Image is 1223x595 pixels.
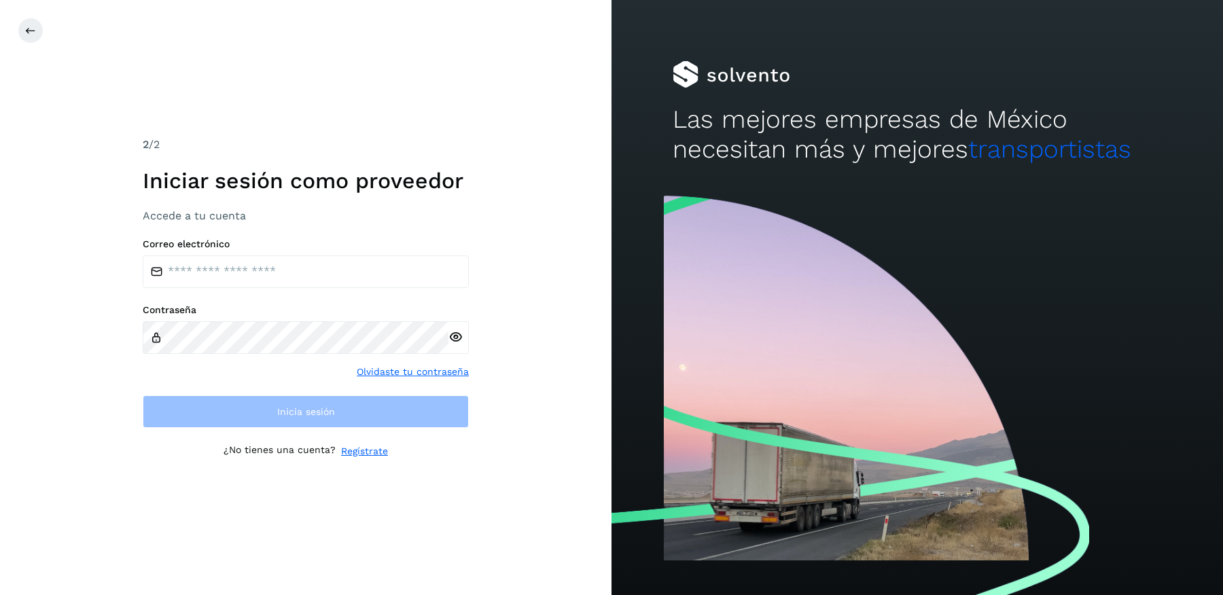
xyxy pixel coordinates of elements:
[341,444,388,458] a: Regístrate
[224,444,336,458] p: ¿No tienes una cuenta?
[357,365,469,379] a: Olvidaste tu contraseña
[143,238,469,250] label: Correo electrónico
[143,209,469,222] h3: Accede a tu cuenta
[143,395,469,428] button: Inicia sesión
[143,304,469,316] label: Contraseña
[277,407,335,416] span: Inicia sesión
[143,138,149,151] span: 2
[143,168,469,194] h1: Iniciar sesión como proveedor
[143,137,469,153] div: /2
[968,134,1131,164] span: transportistas
[673,105,1162,165] h2: Las mejores empresas de México necesitan más y mejores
